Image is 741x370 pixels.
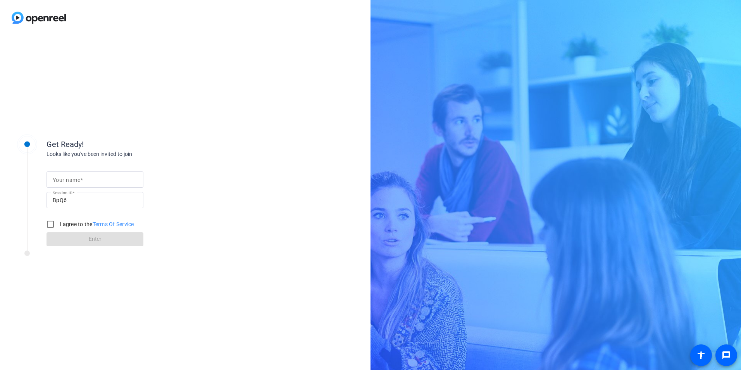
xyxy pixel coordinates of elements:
[696,351,706,360] mat-icon: accessibility
[58,220,134,228] label: I agree to the
[53,177,80,183] mat-label: Your name
[722,351,731,360] mat-icon: message
[47,150,202,158] div: Looks like you've been invited to join
[47,138,202,150] div: Get Ready!
[53,190,72,195] mat-label: Session ID
[93,221,134,227] a: Terms Of Service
